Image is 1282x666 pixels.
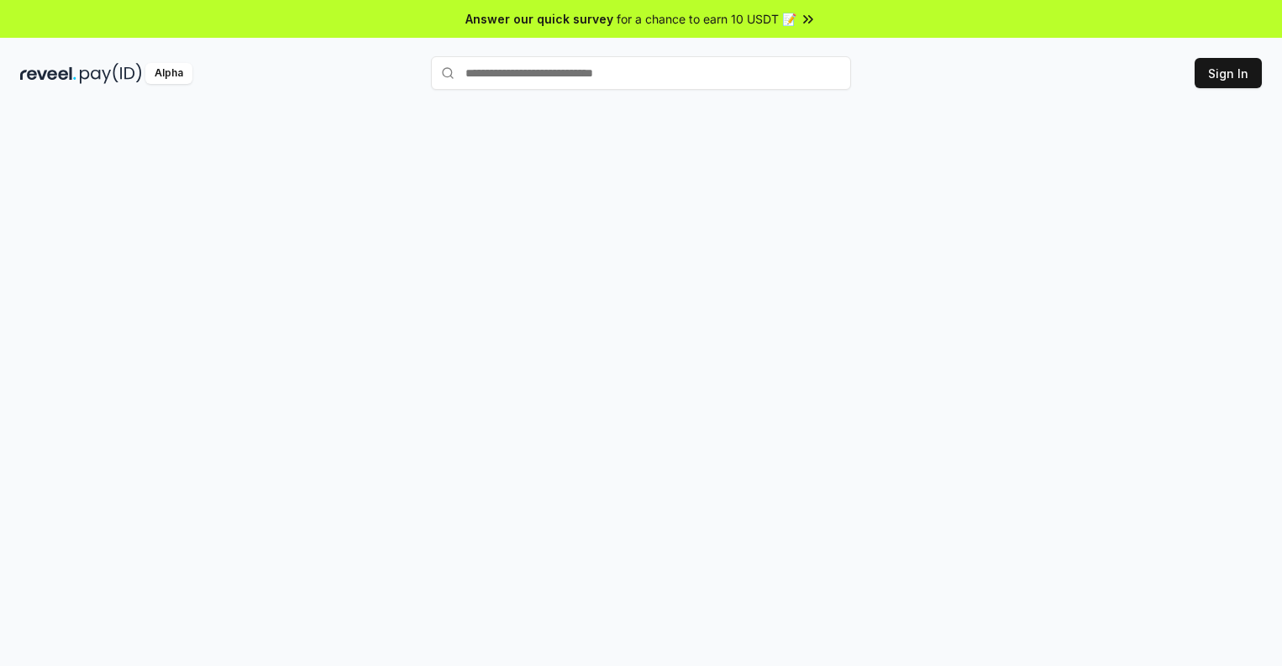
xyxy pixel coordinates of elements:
[617,10,796,28] span: for a chance to earn 10 USDT 📝
[145,63,192,84] div: Alpha
[465,10,613,28] span: Answer our quick survey
[20,63,76,84] img: reveel_dark
[80,63,142,84] img: pay_id
[1195,58,1262,88] button: Sign In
